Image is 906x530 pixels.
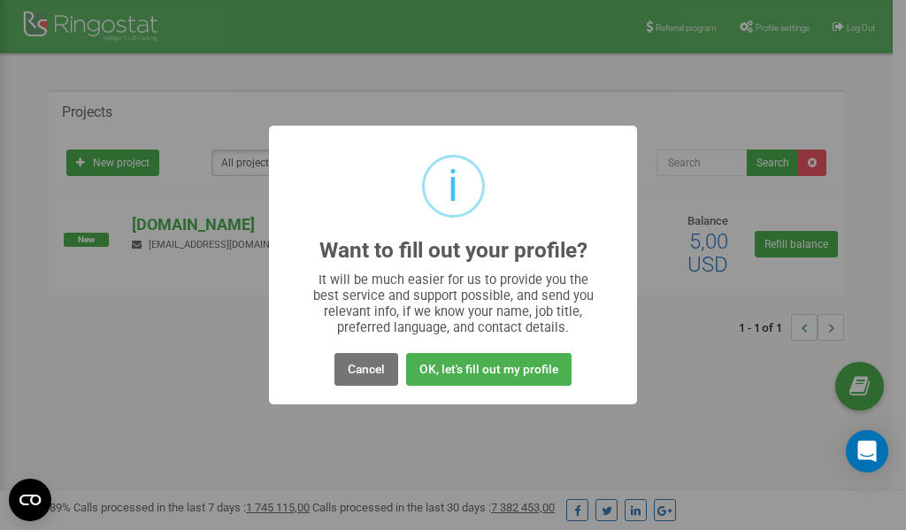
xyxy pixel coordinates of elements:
button: Open CMP widget [9,479,51,521]
button: OK, let's fill out my profile [406,353,572,386]
div: Open Intercom Messenger [846,430,888,472]
div: It will be much easier for us to provide you the best service and support possible, and send you ... [304,272,603,335]
h2: Want to fill out your profile? [319,239,587,263]
div: i [448,157,458,215]
button: Cancel [334,353,398,386]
